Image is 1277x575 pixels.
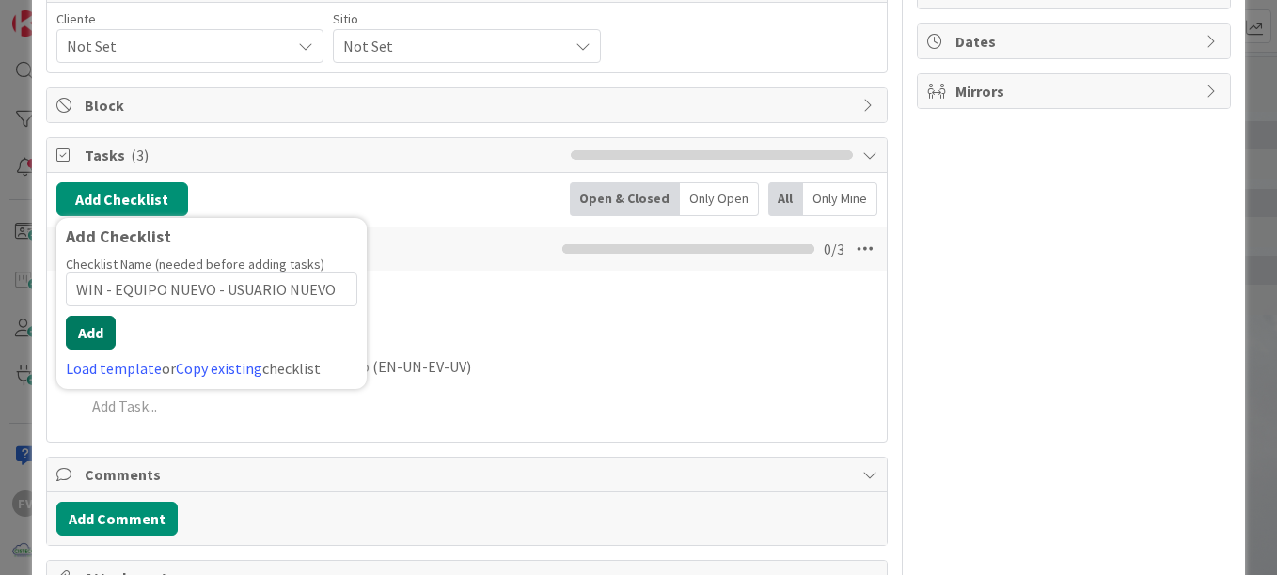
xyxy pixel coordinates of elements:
div: Only Mine [803,182,877,216]
span: Comments [85,463,853,486]
span: Dates [955,30,1196,53]
p: Hacerse Owner de la tarjeta [116,277,874,299]
span: 0 / 3 [824,238,844,260]
button: Add Checklist [56,182,188,216]
div: All [768,182,803,216]
span: Not Set [67,33,281,59]
button: Add [66,316,116,350]
div: Only Open [680,182,759,216]
span: Mirrors [955,80,1196,102]
span: ( 3 ) [131,146,149,164]
span: Not Set [343,33,558,59]
a: Copy existing [176,359,262,378]
label: Checklist Name (needed before adding tasks) [66,256,324,272]
button: Add Comment [56,502,178,536]
div: Sitio [333,12,600,25]
div: Open & Closed [570,182,680,216]
div: Cliente [56,12,323,25]
span: Tasks [85,144,561,166]
p: Importar plantilla checklist de cliente [116,317,874,338]
span: Block [85,94,853,117]
a: Load template [66,359,162,378]
div: Add Checklist [66,227,357,246]
p: Importar plantilla checklist según caso (EN-UN-EV-UV) [116,356,874,378]
div: or checklist [66,357,357,380]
